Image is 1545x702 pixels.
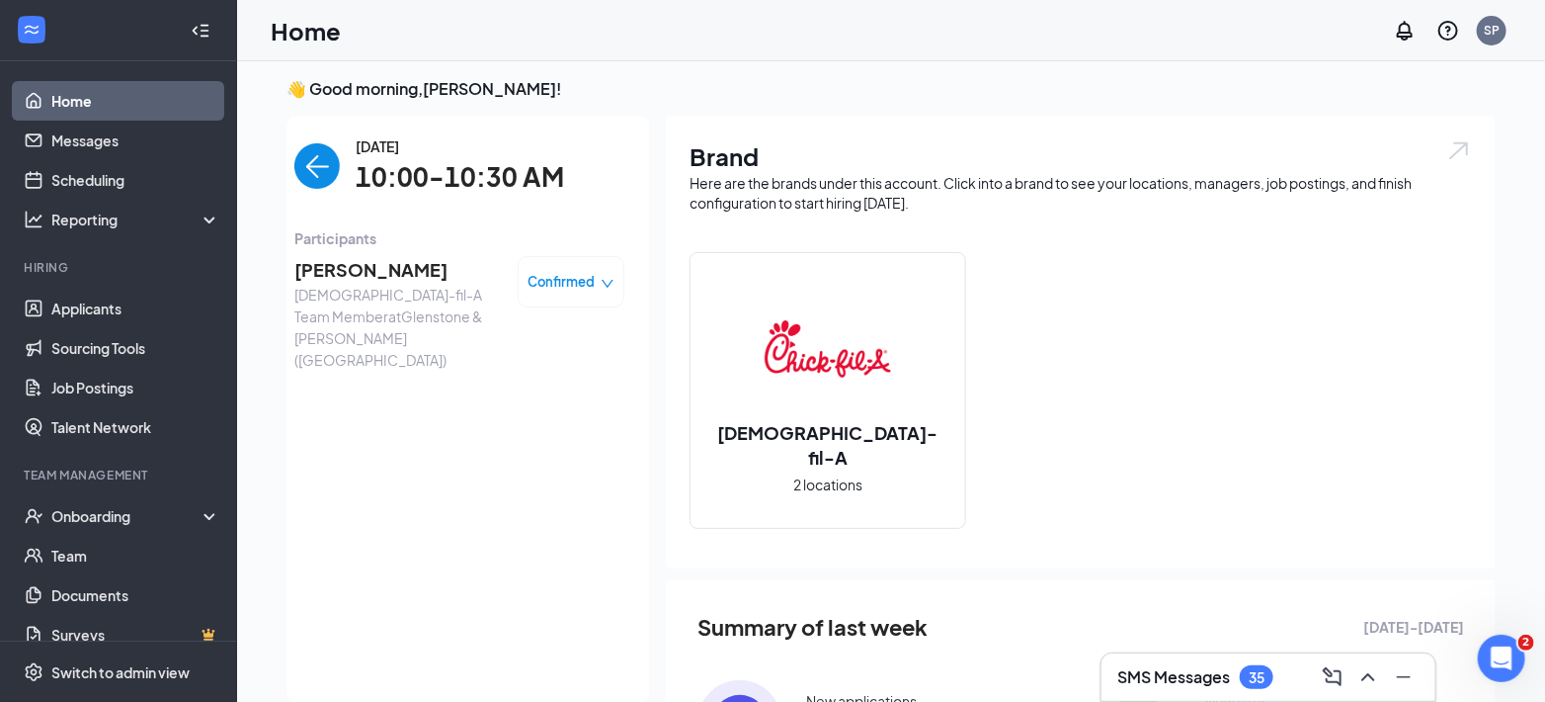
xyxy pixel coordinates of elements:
[1478,635,1525,682] iframe: Intercom live chat
[1352,661,1384,693] button: ChevronUp
[1249,669,1264,686] div: 35
[24,259,216,276] div: Hiring
[1518,635,1534,651] span: 2
[1392,665,1416,689] svg: Minimize
[51,536,220,575] a: Team
[51,662,190,682] div: Switch to admin view
[529,272,596,292] span: Confirmed
[51,506,203,526] div: Onboarding
[1446,139,1472,162] img: open.6027fd2a22e1237b5b06.svg
[1484,22,1500,39] div: SP
[1436,19,1460,43] svg: QuestionInfo
[24,662,43,682] svg: Settings
[51,368,220,407] a: Job Postings
[1117,666,1230,688] h3: SMS Messages
[1388,661,1420,693] button: Minimize
[690,139,1472,173] h1: Brand
[51,575,220,615] a: Documents
[51,615,220,655] a: SurveysCrown
[51,289,220,328] a: Applicants
[51,328,220,368] a: Sourcing Tools
[1317,661,1348,693] button: ComposeMessage
[51,81,220,121] a: Home
[271,14,341,47] h1: Home
[697,610,928,645] span: Summary of last week
[765,286,891,412] img: Chick-fil-A
[793,474,862,495] span: 2 locations
[286,78,1496,100] h3: 👋 Good morning, [PERSON_NAME] !
[294,256,502,284] span: [PERSON_NAME]
[690,173,1472,213] div: Here are the brands under this account. Click into a brand to see your locations, managers, job p...
[601,277,614,291] span: down
[191,21,210,41] svg: Collapse
[24,210,43,229] svg: Analysis
[1363,616,1464,638] span: [DATE] - [DATE]
[294,143,340,189] button: back-button
[51,160,220,200] a: Scheduling
[1393,19,1417,43] svg: Notifications
[1356,665,1380,689] svg: ChevronUp
[22,20,41,40] svg: WorkstreamLogo
[24,506,43,526] svg: UserCheck
[294,227,624,249] span: Participants
[51,121,220,160] a: Messages
[24,467,216,483] div: Team Management
[691,420,965,470] h2: [DEMOGRAPHIC_DATA]-fil-A
[294,284,502,371] span: [DEMOGRAPHIC_DATA]-fil-A Team Member at Glenstone & [PERSON_NAME] ([GEOGRAPHIC_DATA])
[51,210,221,229] div: Reporting
[1321,665,1344,689] svg: ComposeMessage
[356,157,564,198] span: 10:00-10:30 AM
[51,407,220,447] a: Talent Network
[356,135,564,157] span: [DATE]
